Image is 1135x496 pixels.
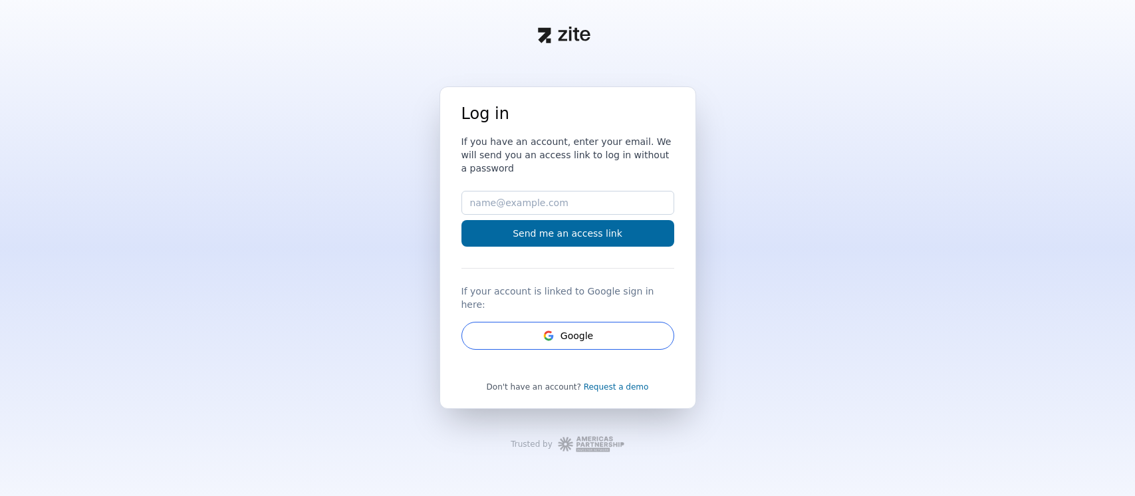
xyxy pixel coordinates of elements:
img: Workspace Logo [558,435,624,453]
h3: If you have an account, enter your email. We will send you an access link to log in without a pas... [461,135,674,175]
input: name@example.com [461,191,674,215]
h1: Log in [461,103,674,124]
div: If your account is linked to Google sign in here: [461,279,674,311]
button: Send me an access link [461,220,674,247]
button: GoogleGoogle [461,322,674,350]
div: Don't have an account? [461,382,674,392]
a: Request a demo [584,382,649,392]
svg: Google [542,329,555,342]
div: Trusted by [511,439,553,449]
